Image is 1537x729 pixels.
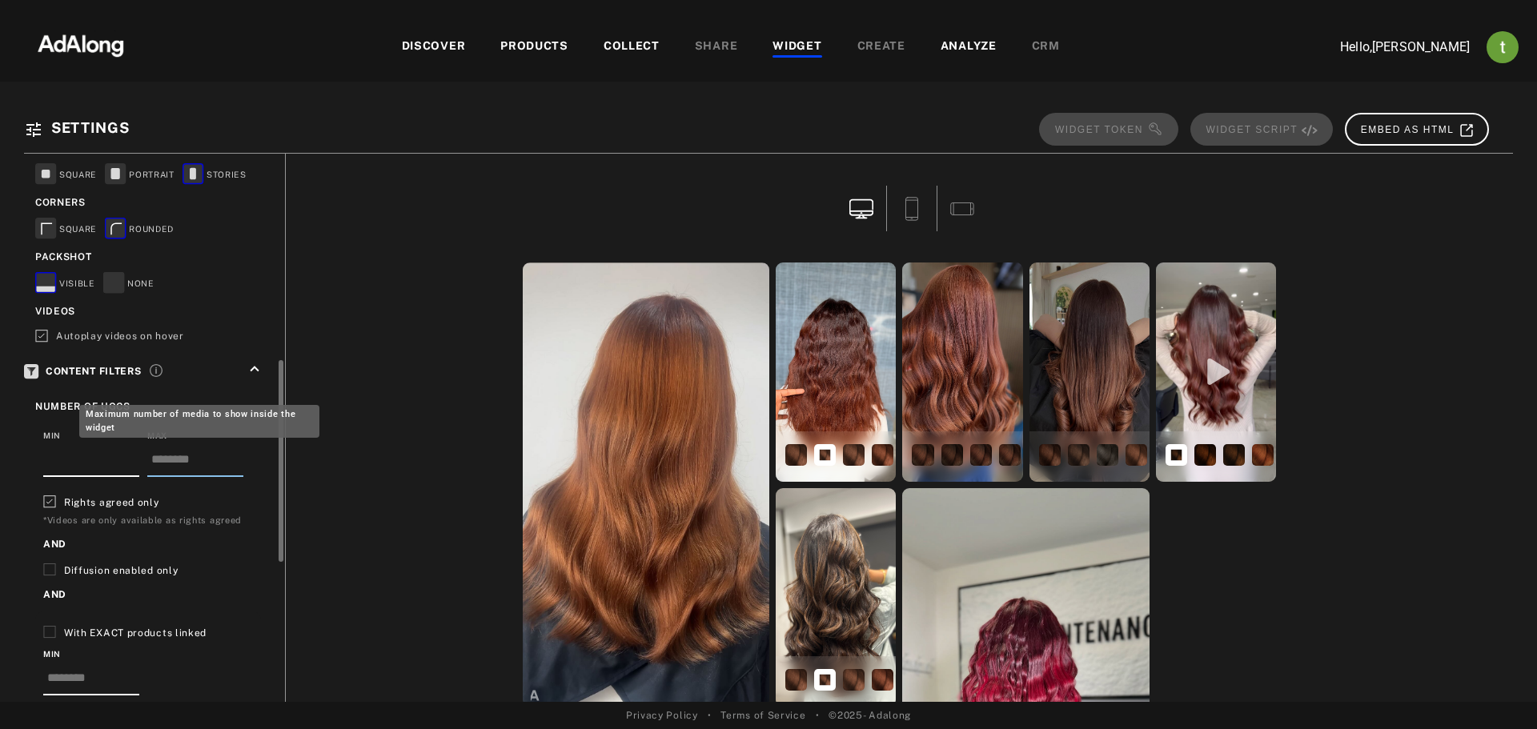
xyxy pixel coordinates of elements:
img: Majirel Copper 5.4 60ml [970,444,992,466]
img: Majirel 7.35 [785,669,807,691]
div: SQUARE [35,218,97,242]
div: NONE [103,272,155,296]
div: Min [43,648,261,660]
img: ACg8ocJj1Mp6hOb8A41jL1uwSMxz7God0ICt0FEFk954meAQ=s96-c [1487,31,1519,63]
div: ROUNDED [105,218,174,242]
div: VISIBLE [35,272,95,296]
span: Autoplay videos on hover [56,330,184,342]
img: Coloración Majirel 7.35 [814,444,836,466]
span: © 2025 - Adalong [829,708,911,723]
p: AND [43,537,261,551]
div: open the preview of the instagram content created by bobsandbeehives [1153,259,1279,484]
div: Videos [35,304,261,318]
span: Settings [51,119,130,136]
span: • [816,708,820,723]
div: open the preview of the instagram content created by hairzzz__hackr_04 [773,259,899,484]
img: MAJIREL RESTAGE 5 [1097,444,1118,466]
p: AND [43,587,261,602]
a: Terms of Service [720,708,805,723]
img: Majirel 4.45 Châtain Cuivré Acajou [1194,444,1216,466]
div: SHARE [695,38,738,57]
img: 63233d7d88ed69de3c212112c67096b6.png [10,20,151,68]
img: Coloración Majirel 7.35 [814,669,836,691]
a: Privacy Policy [626,708,698,723]
div: Maximum number of media to show inside the widget [147,450,251,477]
div: open the preview of the instagram content created by hairbydarceymccourt [520,259,773,710]
img: Majirel 7.35 Blond Doré Acajou [872,444,893,466]
div: COLLECT [604,38,660,57]
img: Majirel 7.35 Blond Doré Acajou [843,669,865,691]
div: STORIES [183,163,247,187]
div: ANALYZE [941,38,997,57]
span: EMBED AS HTML [1361,124,1475,135]
div: Minimum number of media required for the widget to display [43,450,147,477]
div: packshot [35,250,261,264]
div: *Videos are only available as rights agreed [43,514,261,527]
div: SQUARE [35,163,97,187]
div: CREATE [857,38,905,57]
span: Set minimum and maximum content limits and filter by rights, diffusion, and product links [150,362,163,377]
iframe: Chat Widget [1457,652,1537,729]
i: keyboard_arrow_up [246,360,263,378]
span: With EXACT products linked [64,627,207,639]
div: open the preview of the instagram content created by sahinaparweenofficial [773,485,899,710]
img: Majirel 5.4 [912,444,933,466]
div: Maximum number of media to show inside the widget [79,405,319,438]
img: Coloración Majirel 4.45 [1166,444,1187,466]
div: corners [35,195,261,210]
span: • [708,708,712,723]
img: Majirel 7.35 Blond Doré Acajou [843,444,865,466]
button: EMBED AS HTML [1345,113,1489,146]
img: Majirel Gold 7.35 60ml [872,669,893,691]
div: PRODUCTS [500,38,568,57]
button: Account settings [1483,27,1523,67]
img: Majirel Χάλκινο 7.4 [1252,444,1274,466]
img: Majirel 7.35 [785,444,807,466]
img: Majirel 7.35 [1126,444,1147,466]
span: ⚠️ Please save or reset your changes to copy the script [1190,113,1333,146]
div: PORTRAIT [105,163,175,187]
div: WIDGET [773,38,821,57]
span: ⚠️ Please save or reset your changes to copy the token [1039,113,1178,146]
p: Hello, [PERSON_NAME] [1310,38,1470,57]
img: Majirel 5.4 Châtain Clair Mocca [941,444,963,466]
img: Majirel 5.4 Châtain Clair Cuivré [999,444,1021,466]
img: MAJIREL RESTAGE 6.35 [1039,444,1061,466]
img: Coloración Majirel 6.35 [1068,444,1090,466]
span: Rights agreed only [64,497,159,508]
span: Content Filters [24,366,142,377]
div: open the preview of the instagram content created by caitlinchapmanhair [899,259,1025,484]
div: Min [43,430,147,442]
div: open the preview of the instagram content created by salonsabinakrainova [1026,259,1153,484]
img: Majirel 4.45 Châtain Cuivré Acajou [1223,444,1245,466]
div: Number of UGCs [35,399,261,414]
div: DISCOVER [402,38,466,57]
span: Diffusion enabled only [64,565,178,576]
div: CRM [1032,38,1060,57]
